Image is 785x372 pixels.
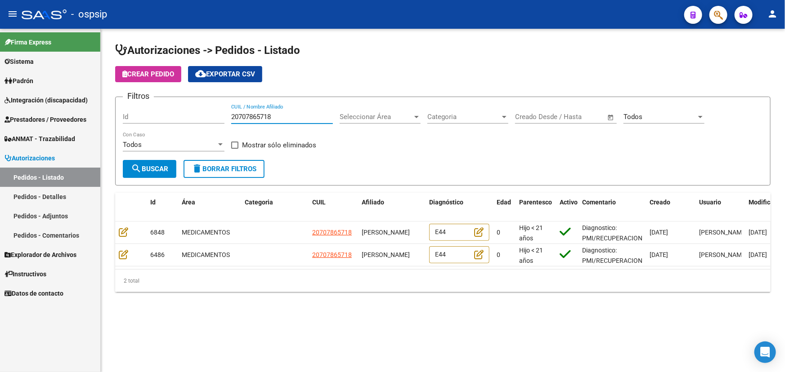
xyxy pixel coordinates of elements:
mat-icon: cloud_download [195,68,206,79]
datatable-header-cell: Afiliado [358,193,426,222]
button: Crear Pedido [115,66,181,82]
span: Edad [497,199,511,206]
span: Seleccionar Área [340,113,413,121]
span: CUIL [312,199,326,206]
datatable-header-cell: Activo [556,193,579,222]
span: Buscar [131,165,168,173]
datatable-header-cell: CUIL [309,193,358,222]
span: Crear Pedido [122,70,174,78]
span: Activo [560,199,578,206]
span: - ospsip [71,4,107,24]
datatable-header-cell: Id [147,193,178,222]
div: Open Intercom Messenger [754,341,776,363]
span: Exportar CSV [195,70,255,78]
span: Todos [624,113,642,121]
span: Explorador de Archivos [4,250,76,260]
div: 2 total [115,270,771,292]
span: Categoria [245,199,273,206]
span: [PERSON_NAME] [699,251,747,258]
datatable-header-cell: Usuario [695,193,745,222]
span: Prestadores / Proveedores [4,115,86,124]
span: Afiliado [362,199,384,206]
span: ANMAT - Trazabilidad [4,134,75,144]
span: Área [182,199,195,206]
mat-icon: search [131,163,142,174]
h3: Filtros [123,90,154,102]
span: Instructivos [4,269,46,279]
span: Categoria [427,113,500,121]
span: Datos de contacto [4,288,63,298]
input: End date [552,113,596,121]
span: Id [150,199,156,206]
span: MEDICAMENTOS [182,229,230,236]
span: 20707865718 [312,229,352,236]
span: Autorizaciones -> Pedidos - Listado [115,44,300,57]
span: [DATE] [749,229,767,236]
span: Parentesco [519,199,552,206]
span: [DATE] [650,251,668,258]
span: [DATE] [650,229,668,236]
datatable-header-cell: Comentario [579,193,646,222]
div: E44 [429,224,489,241]
datatable-header-cell: Creado [646,193,695,222]
span: Firma Express [4,37,51,47]
div: E44 [429,246,489,264]
span: Comentario [582,199,616,206]
span: [PERSON_NAME] [362,251,410,258]
button: Exportar CSV [188,66,262,82]
span: Sistema [4,57,34,66]
span: 20707865718 [312,251,352,258]
datatable-header-cell: Área [178,193,241,222]
span: Hijo < 21 años [519,224,543,242]
datatable-header-cell: Edad [493,193,516,222]
span: MEDICAMENTOS [182,251,230,258]
span: [PERSON_NAME] [362,229,410,236]
span: Modificado [749,199,781,206]
span: Mostrar sólo eliminados [242,140,316,151]
span: 0 [497,251,500,258]
mat-icon: delete [192,163,202,174]
span: [PERSON_NAME] [699,229,747,236]
span: [DATE] [749,251,767,258]
datatable-header-cell: Diagnóstico [426,193,493,222]
datatable-header-cell: Parentesco [516,193,556,222]
span: Integración (discapacidad) [4,95,88,105]
span: Padrón [4,76,33,86]
span: 6848 [150,229,165,236]
span: Borrar Filtros [192,165,256,173]
span: Todos [123,141,142,149]
span: Hijo < 21 años [519,247,543,264]
span: Creado [650,199,670,206]
span: Usuario [699,199,721,206]
button: Buscar [123,160,176,178]
span: 6486 [150,251,165,258]
button: Borrar Filtros [184,160,265,178]
mat-icon: menu [7,9,18,19]
input: Start date [515,113,544,121]
button: Open calendar [606,112,616,123]
datatable-header-cell: Categoria [241,193,309,222]
mat-icon: person [767,9,778,19]
span: Autorizaciones [4,153,55,163]
span: 0 [497,229,500,236]
span: Diagnóstico [429,199,463,206]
